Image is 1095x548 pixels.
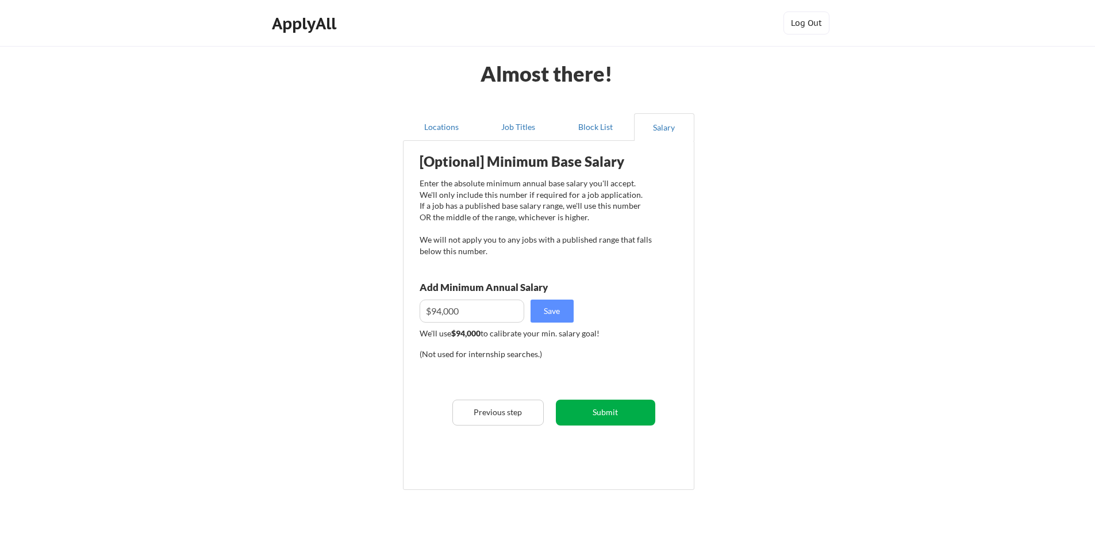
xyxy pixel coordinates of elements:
input: E.g. $100,000 [420,300,524,323]
button: Locations [403,113,480,141]
strong: $94,000 [451,328,481,338]
div: ApplyAll [272,14,340,33]
button: Salary [634,113,694,141]
div: (Not used for internship searches.) [420,348,575,360]
div: [Optional] Minimum Base Salary [420,155,652,168]
button: Save [531,300,574,323]
div: Enter the absolute minimum annual base salary you'll accept. We'll only include this number if re... [420,178,652,256]
div: Almost there! [467,63,627,84]
button: Submit [556,400,655,426]
button: Previous step [452,400,544,426]
button: Log Out [783,12,829,35]
button: Block List [557,113,634,141]
div: We'll use to calibrate your min. salary goal! [420,328,652,339]
div: Add Minimum Annual Salary [420,282,599,292]
button: Job Titles [480,113,557,141]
